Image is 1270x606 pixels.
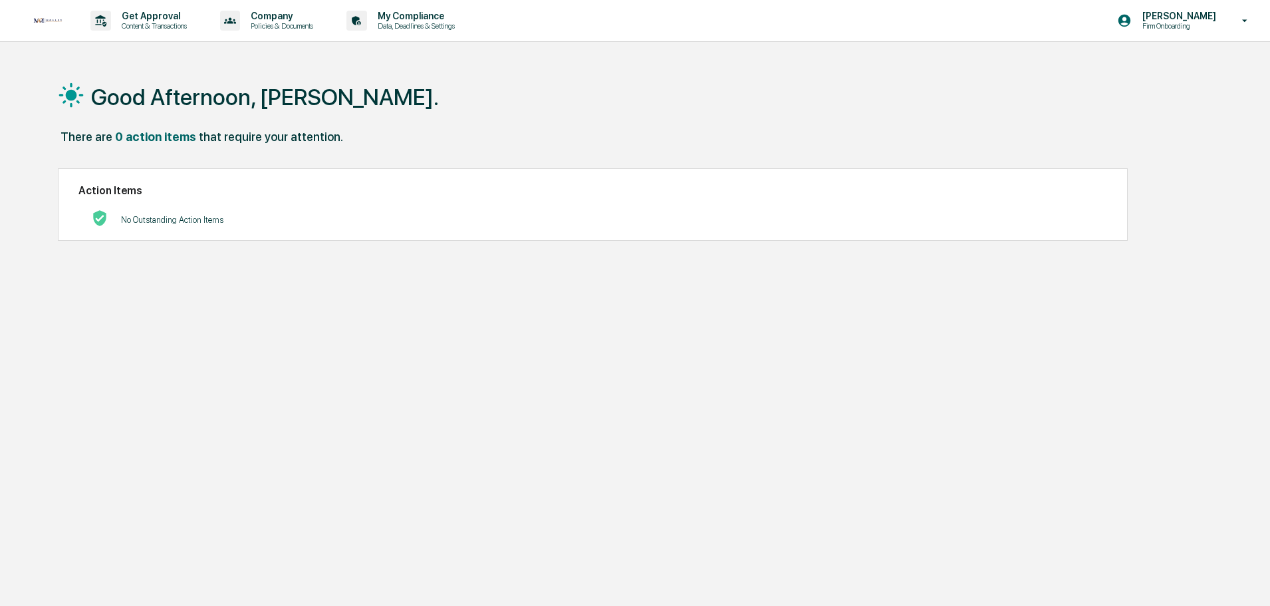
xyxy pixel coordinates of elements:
[199,130,343,144] div: that require your attention.
[240,11,320,21] p: Company
[115,130,196,144] div: 0 action items
[61,130,112,144] div: There are
[78,184,1107,197] h2: Action Items
[367,21,461,31] p: Data, Deadlines & Settings
[240,21,320,31] p: Policies & Documents
[111,11,193,21] p: Get Approval
[1132,11,1223,21] p: [PERSON_NAME]
[111,21,193,31] p: Content & Transactions
[367,11,461,21] p: My Compliance
[121,215,223,225] p: No Outstanding Action Items
[91,84,439,110] h1: Good Afternoon, [PERSON_NAME].
[32,17,64,25] img: logo
[92,210,108,226] img: No Actions logo
[1132,21,1223,31] p: Firm Onboarding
